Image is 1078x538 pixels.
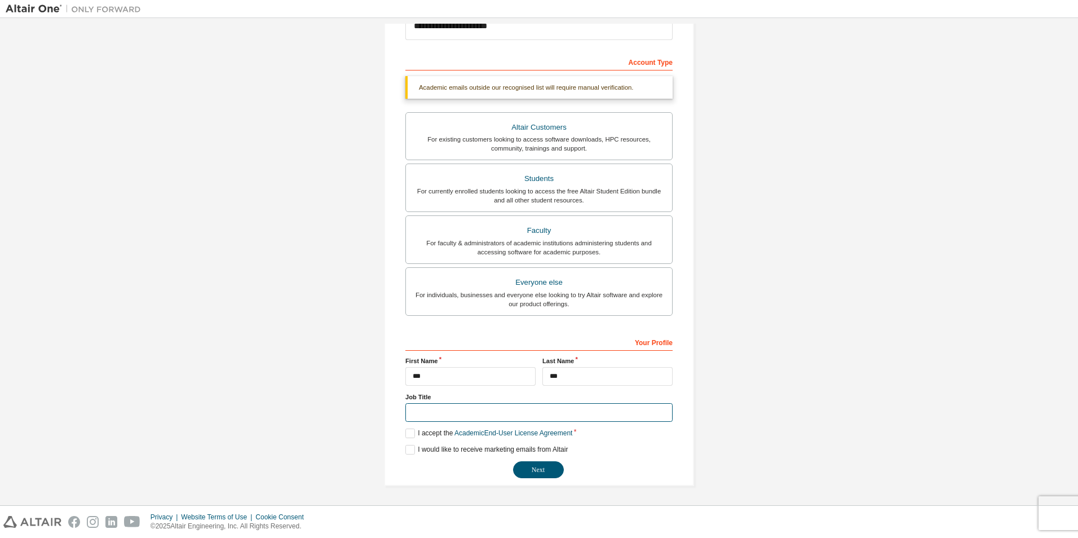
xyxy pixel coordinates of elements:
div: For individuals, businesses and everyone else looking to try Altair software and explore our prod... [413,290,665,308]
div: Account Type [405,52,673,70]
label: Job Title [405,393,673,402]
div: For faculty & administrators of academic institutions administering students and accessing softwa... [413,239,665,257]
div: Altair Customers [413,120,665,135]
a: Academic End-User License Agreement [454,429,572,437]
label: I would like to receive marketing emails from Altair [405,445,568,455]
label: First Name [405,356,536,365]
img: youtube.svg [124,516,140,528]
div: Your Profile [405,333,673,351]
div: Academic emails outside our recognised list will require manual verification. [405,76,673,99]
label: Last Name [542,356,673,365]
div: For existing customers looking to access software downloads, HPC resources, community, trainings ... [413,135,665,153]
img: Altair One [6,3,147,15]
div: For currently enrolled students looking to access the free Altair Student Edition bundle and all ... [413,187,665,205]
p: © 2025 Altair Engineering, Inc. All Rights Reserved. [151,522,311,531]
div: Website Terms of Use [181,513,255,522]
div: Cookie Consent [255,513,310,522]
img: linkedin.svg [105,516,117,528]
div: Everyone else [413,275,665,290]
div: Faculty [413,223,665,239]
div: Students [413,171,665,187]
div: Privacy [151,513,181,522]
button: Next [513,461,564,478]
img: altair_logo.svg [3,516,61,528]
img: facebook.svg [68,516,80,528]
img: instagram.svg [87,516,99,528]
label: I accept the [405,429,572,438]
